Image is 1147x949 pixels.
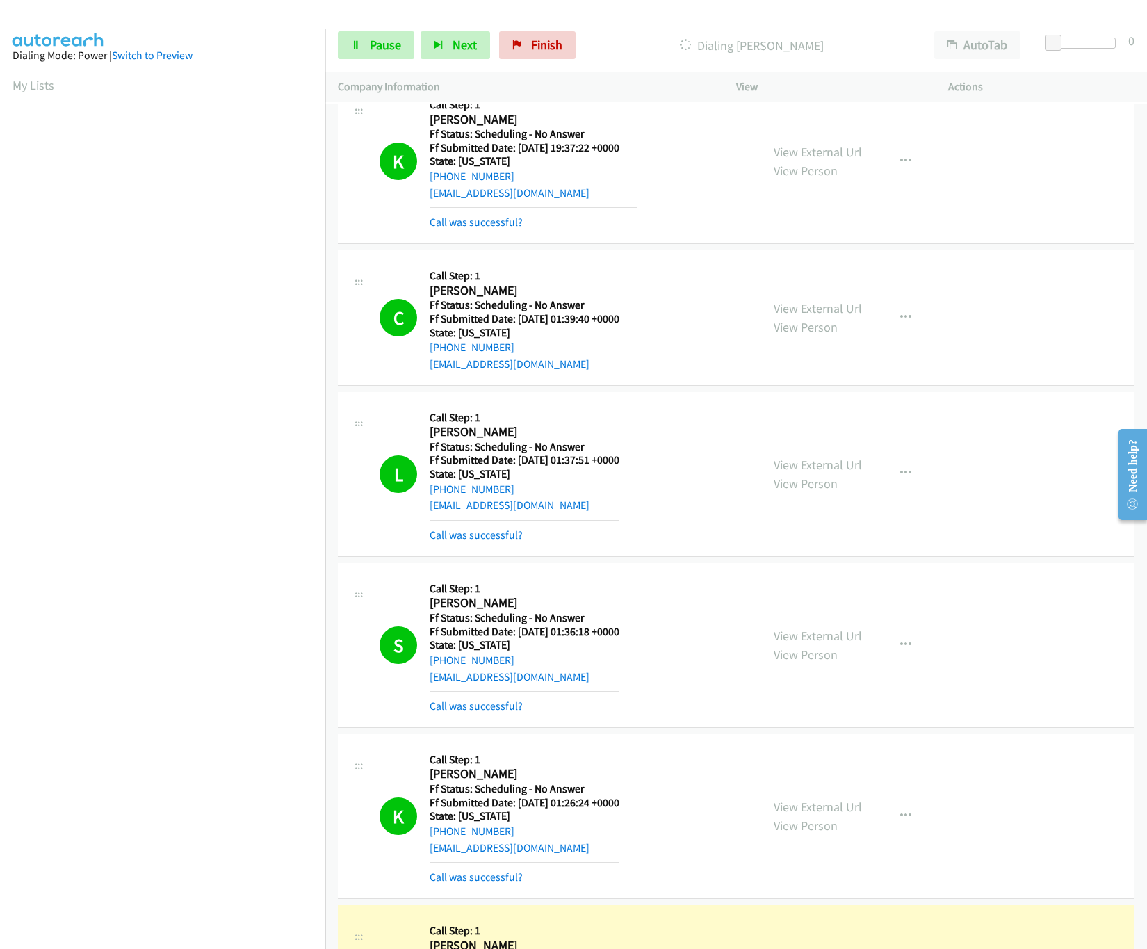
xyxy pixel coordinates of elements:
a: [PHONE_NUMBER] [430,654,514,667]
h2: [PERSON_NAME] [430,283,619,299]
iframe: Resource Center [1107,419,1147,530]
div: Dialing Mode: Power | [13,47,313,64]
h5: State: [US_STATE] [430,467,619,481]
a: [PHONE_NUMBER] [430,341,514,354]
button: AutoTab [934,31,1020,59]
h5: Call Step: 1 [430,924,619,938]
h5: Ff Status: Scheduling - No Answer [430,611,619,625]
h5: Ff Submitted Date: [DATE] 01:37:51 +0000 [430,453,619,467]
h5: Ff Status: Scheduling - No Answer [430,127,637,141]
a: View Person [774,319,838,335]
h5: Call Step: 1 [430,269,619,283]
a: Pause [338,31,414,59]
a: Call was successful? [430,528,523,542]
a: View Person [774,163,838,179]
a: Call was successful? [430,216,523,229]
h5: Ff Submitted Date: [DATE] 19:37:22 +0000 [430,141,637,155]
a: [PHONE_NUMBER] [430,170,514,183]
a: View External Url [774,799,862,815]
h5: Call Step: 1 [430,582,619,596]
p: Actions [948,79,1135,95]
h2: [PERSON_NAME] [430,112,637,128]
h1: S [380,626,417,664]
h5: Call Step: 1 [430,98,637,112]
span: Pause [370,37,401,53]
p: Dialing [PERSON_NAME] [594,36,909,55]
iframe: Dialpad [13,107,325,768]
a: My Lists [13,77,54,93]
h5: Ff Status: Scheduling - No Answer [430,782,619,796]
span: Finish [531,37,562,53]
h5: State: [US_STATE] [430,638,619,652]
h1: K [380,143,417,180]
p: Company Information [338,79,711,95]
h2: [PERSON_NAME] [430,766,619,782]
a: View External Url [774,144,862,160]
div: Delay between calls (in seconds) [1052,38,1116,49]
a: View External Url [774,300,862,316]
a: [EMAIL_ADDRESS][DOMAIN_NAME] [430,186,589,200]
h5: Ff Status: Scheduling - No Answer [430,298,619,312]
a: View Person [774,818,838,834]
a: [PHONE_NUMBER] [430,825,514,838]
h5: Ff Submitted Date: [DATE] 01:39:40 +0000 [430,312,619,326]
h5: State: [US_STATE] [430,326,619,340]
a: [EMAIL_ADDRESS][DOMAIN_NAME] [430,498,589,512]
a: View Person [774,647,838,663]
span: Next [453,37,477,53]
a: View Person [774,476,838,492]
h2: [PERSON_NAME] [430,424,619,440]
div: 0 [1128,31,1134,50]
a: Call was successful? [430,870,523,884]
button: Next [421,31,490,59]
a: Call was successful? [430,699,523,713]
a: View External Url [774,628,862,644]
h1: K [380,797,417,835]
h1: C [380,299,417,336]
h5: Ff Status: Scheduling - No Answer [430,440,619,454]
a: View External Url [774,457,862,473]
a: [EMAIL_ADDRESS][DOMAIN_NAME] [430,670,589,683]
a: [EMAIL_ADDRESS][DOMAIN_NAME] [430,357,589,371]
a: Switch to Preview [112,49,193,62]
h1: L [380,455,417,493]
a: [PHONE_NUMBER] [430,482,514,496]
a: Finish [499,31,576,59]
h5: Ff Submitted Date: [DATE] 01:26:24 +0000 [430,796,619,810]
h5: Ff Submitted Date: [DATE] 01:36:18 +0000 [430,625,619,639]
h5: Call Step: 1 [430,753,619,767]
h5: State: [US_STATE] [430,809,619,823]
h2: [PERSON_NAME] [430,595,619,611]
p: View [736,79,923,95]
a: [EMAIL_ADDRESS][DOMAIN_NAME] [430,841,589,854]
h5: Call Step: 1 [430,411,619,425]
h5: State: [US_STATE] [430,154,637,168]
